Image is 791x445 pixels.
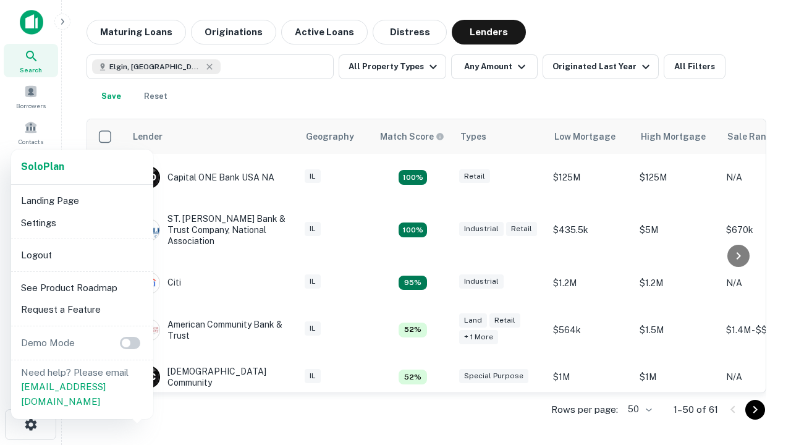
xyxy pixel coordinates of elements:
[16,190,148,212] li: Landing Page
[21,365,143,409] p: Need help? Please email
[729,346,791,405] iframe: Chat Widget
[16,244,148,266] li: Logout
[21,381,106,407] a: [EMAIL_ADDRESS][DOMAIN_NAME]
[21,161,64,172] strong: Solo Plan
[16,277,148,299] li: See Product Roadmap
[16,212,148,234] li: Settings
[16,299,148,321] li: Request a Feature
[16,336,80,350] p: Demo Mode
[21,159,64,174] a: SoloPlan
